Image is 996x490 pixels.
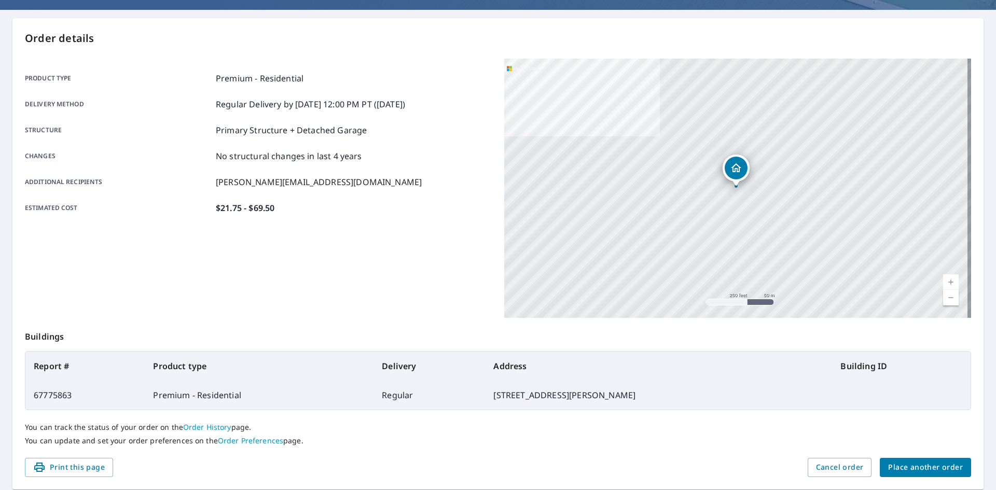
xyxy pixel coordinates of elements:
td: 67775863 [25,381,145,410]
p: Primary Structure + Detached Garage [216,124,367,136]
p: You can update and set your order preferences on the page. [25,436,971,445]
td: Regular [374,381,485,410]
th: Product type [145,352,374,381]
p: Changes [25,150,212,162]
p: Additional recipients [25,176,212,188]
button: Cancel order [808,458,872,477]
p: Delivery method [25,98,212,110]
p: Buildings [25,318,971,351]
span: Print this page [33,461,105,474]
td: Premium - Residential [145,381,374,410]
p: Product type [25,72,212,85]
p: Structure [25,124,212,136]
p: Regular Delivery by [DATE] 12:00 PM PT ([DATE]) [216,98,405,110]
p: [PERSON_NAME][EMAIL_ADDRESS][DOMAIN_NAME] [216,176,422,188]
p: Order details [25,31,971,46]
p: Estimated cost [25,202,212,214]
p: No structural changes in last 4 years [216,150,362,162]
th: Report # [25,352,145,381]
div: Dropped pin, building 1, Residential property, 596 Old Chapman Bridge Rd Salem, SC 29676 [723,155,750,187]
td: [STREET_ADDRESS][PERSON_NAME] [485,381,832,410]
a: Current Level 17, Zoom In [943,274,959,290]
a: Order History [183,422,231,432]
th: Building ID [832,352,971,381]
button: Place another order [880,458,971,477]
button: Print this page [25,458,113,477]
th: Address [485,352,832,381]
th: Delivery [374,352,485,381]
a: Current Level 17, Zoom Out [943,290,959,305]
p: Premium - Residential [216,72,303,85]
p: $21.75 - $69.50 [216,202,274,214]
a: Order Preferences [218,436,283,445]
p: You can track the status of your order on the page. [25,423,971,432]
span: Cancel order [816,461,864,474]
span: Place another order [888,461,963,474]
